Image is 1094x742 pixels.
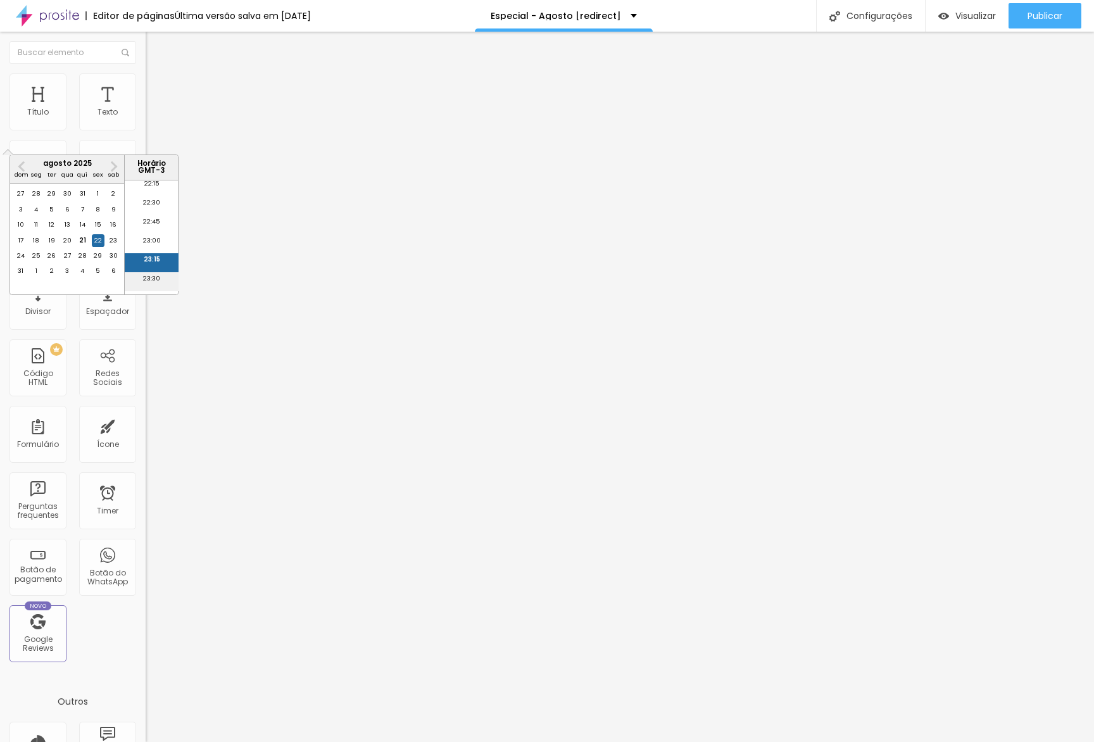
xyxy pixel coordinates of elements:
div: Choose domingo, 3 de agosto de 2025 [15,203,27,216]
button: Next Month [104,156,124,177]
div: ter [46,168,58,181]
div: Choose quinta-feira, 14 de agosto de 2025 [76,218,89,231]
div: Choose domingo, 31 de agosto de 2025 [15,265,27,277]
div: month 2025-08 [13,187,122,279]
div: Choose domingo, 24 de agosto de 2025 [15,249,27,262]
div: Choose terça-feira, 26 de agosto de 2025 [46,249,58,262]
input: Buscar elemento [9,41,136,64]
div: Choose sábado, 2 de agosto de 2025 [107,187,120,200]
div: Espaçador [86,307,129,316]
div: Choose quarta-feira, 27 de agosto de 2025 [61,249,73,262]
div: Choose sexta-feira, 1 de agosto de 2025 [92,187,104,200]
div: Novo [25,601,52,610]
div: Choose terça-feira, 12 de agosto de 2025 [46,218,58,231]
li: 22:30 [125,196,179,215]
span: Visualizar [955,11,996,21]
div: Choose quinta-feira, 4 de setembro de 2025 [76,265,89,277]
div: agosto 2025 [10,160,124,167]
div: Choose quarta-feira, 3 de setembro de 2025 [61,265,73,277]
p: GMT -3 [128,167,175,174]
div: Choose sábado, 6 de setembro de 2025 [107,265,120,277]
li: 22:45 [125,215,179,234]
div: Choose sexta-feira, 29 de agosto de 2025 [92,249,104,262]
div: Redes Sociais [82,369,132,387]
div: Choose segunda-feira, 4 de agosto de 2025 [30,203,42,216]
p: Especial - Agosto [redirect] [491,11,621,20]
div: Timer [97,506,118,515]
div: Choose terça-feira, 19 de agosto de 2025 [46,234,58,247]
div: Choose sábado, 23 de agosto de 2025 [107,234,120,247]
div: Choose quinta-feira, 31 de julho de 2025 [76,187,89,200]
div: Perguntas frequentes [13,502,63,520]
div: Última versão salva em [DATE] [175,11,311,20]
div: Choose domingo, 17 de agosto de 2025 [15,234,27,247]
div: Choose quarta-feira, 6 de agosto de 2025 [61,203,73,216]
div: Choose quarta-feira, 30 de julho de 2025 [61,187,73,200]
div: Editor de páginas [85,11,175,20]
div: Botão de pagamento [13,565,63,584]
div: Choose sexta-feira, 22 de agosto de 2025 [92,234,104,247]
div: Choose terça-feira, 2 de setembro de 2025 [46,265,58,277]
div: Choose segunda-feira, 11 de agosto de 2025 [30,218,42,231]
div: Choose sábado, 30 de agosto de 2025 [107,249,120,262]
img: view-1.svg [938,11,949,22]
div: Choose segunda-feira, 1 de setembro de 2025 [30,265,42,277]
div: Choose domingo, 27 de julho de 2025 [15,187,27,200]
div: seg [30,168,42,181]
button: Publicar [1009,3,1081,28]
img: Icone [829,11,840,22]
img: Icone [122,49,129,56]
li: 23:00 [125,234,179,253]
div: Choose sexta-feira, 5 de setembro de 2025 [92,265,104,277]
div: Choose quarta-feira, 13 de agosto de 2025 [61,218,73,231]
li: 23:45 [125,291,179,310]
div: Texto [97,108,118,116]
div: Choose quinta-feira, 28 de agosto de 2025 [76,249,89,262]
div: Choose sábado, 16 de agosto de 2025 [107,218,120,231]
li: 22:15 [125,177,179,196]
p: Horário [128,160,175,167]
li: 23:30 [125,272,179,291]
div: qui [76,168,89,181]
div: Choose domingo, 10 de agosto de 2025 [15,218,27,231]
div: Choose terça-feira, 5 de agosto de 2025 [46,203,58,216]
div: Choose quinta-feira, 21 de agosto de 2025 [76,234,89,247]
button: Previous Month [11,156,32,177]
div: Choose quarta-feira, 20 de agosto de 2025 [61,234,73,247]
div: Título [27,108,49,116]
div: Formulário [17,440,59,449]
button: Visualizar [926,3,1009,28]
div: Choose segunda-feira, 18 de agosto de 2025 [30,234,42,247]
div: Código HTML [13,369,63,387]
div: Google Reviews [13,635,63,653]
span: Publicar [1028,11,1062,21]
div: Choose sexta-feira, 15 de agosto de 2025 [92,218,104,231]
div: Choose sábado, 9 de agosto de 2025 [107,203,120,216]
div: Ícone [97,440,119,449]
li: 23:15 [125,253,179,272]
div: Choose segunda-feira, 28 de julho de 2025 [30,187,42,200]
div: Divisor [25,307,51,316]
div: qua [61,168,73,181]
div: Choose segunda-feira, 25 de agosto de 2025 [30,249,42,262]
div: Choose quinta-feira, 7 de agosto de 2025 [76,203,89,216]
div: Choose terça-feira, 29 de julho de 2025 [46,187,58,200]
div: Choose sexta-feira, 8 de agosto de 2025 [92,203,104,216]
div: sex [92,168,104,181]
div: Botão do WhatsApp [82,569,132,587]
